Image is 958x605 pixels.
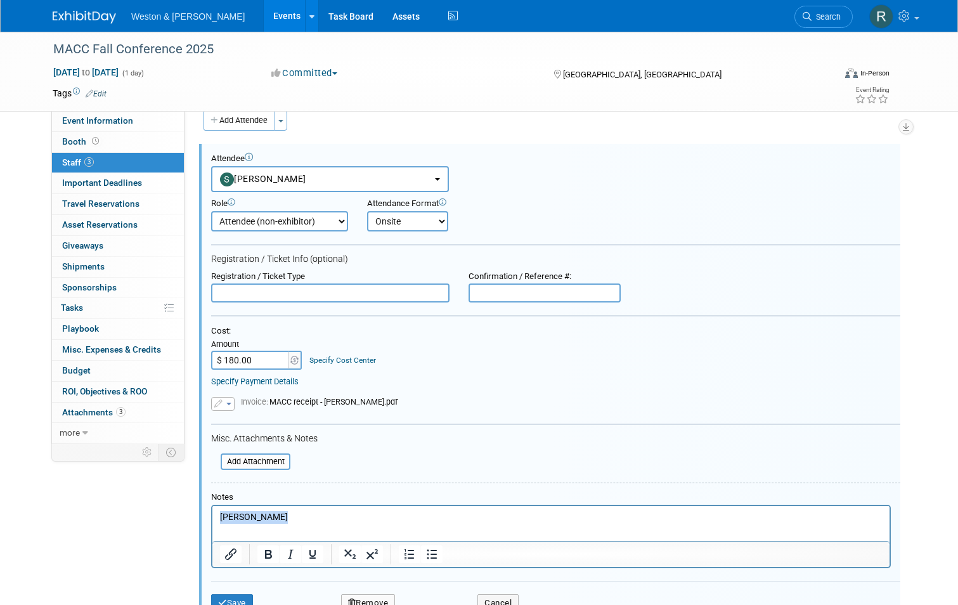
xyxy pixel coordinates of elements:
[52,132,184,152] a: Booth
[220,545,242,563] button: Insert/edit link
[49,38,819,61] div: MACC Fall Conference 2025
[62,407,126,417] span: Attachments
[62,136,101,146] span: Booth
[52,194,184,214] a: Travel Reservations
[211,492,891,503] div: Notes
[241,397,269,407] span: Invoice:
[52,319,184,339] a: Playbook
[62,386,147,396] span: ROI, Objectives & ROO
[53,11,116,23] img: ExhibitDay
[52,403,184,423] a: Attachments3
[855,87,889,93] div: Event Rating
[211,153,900,164] div: Attendee
[257,545,279,563] button: Bold
[52,423,184,443] a: more
[845,68,858,78] img: Format-Inperson.png
[211,271,450,282] div: Registration / Ticket Type
[211,198,348,209] div: Role
[469,271,621,282] div: Confirmation / Reference #:
[116,407,126,417] span: 3
[563,70,722,79] span: [GEOGRAPHIC_DATA], [GEOGRAPHIC_DATA]
[52,298,184,318] a: Tasks
[211,326,900,337] div: Cost:
[52,236,184,256] a: Giveaways
[212,506,890,541] iframe: Rich Text Area
[52,153,184,173] a: Staff3
[89,136,101,146] span: Booth not reserved yet
[159,444,184,460] td: Toggle Event Tabs
[62,240,103,250] span: Giveaways
[62,115,133,126] span: Event Information
[62,282,117,292] span: Sponsorships
[211,433,900,445] div: Misc. Attachments & Notes
[131,11,245,22] span: Weston & [PERSON_NAME]
[267,67,342,80] button: Committed
[211,166,449,192] button: [PERSON_NAME]
[766,66,890,85] div: Event Format
[280,545,301,563] button: Italic
[367,198,525,209] div: Attendance Format
[61,302,83,313] span: Tasks
[62,365,91,375] span: Budget
[220,174,306,184] span: [PERSON_NAME]
[204,110,275,131] button: Add Attendee
[62,323,99,334] span: Playbook
[52,340,184,360] a: Misc. Expenses & Credits
[52,278,184,298] a: Sponsorships
[860,68,890,78] div: In-Person
[309,356,376,365] a: Specify Cost Center
[136,444,159,460] td: Personalize Event Tab Strip
[62,157,94,167] span: Staff
[869,4,893,29] img: Roberta Sinclair
[52,382,184,402] a: ROI, Objectives & ROO
[339,545,361,563] button: Subscript
[86,89,107,98] a: Edit
[52,111,184,131] a: Event Information
[361,545,383,563] button: Superscript
[62,261,105,271] span: Shipments
[399,545,420,563] button: Numbered list
[84,157,94,167] span: 3
[52,215,184,235] a: Asset Reservations
[52,361,184,381] a: Budget
[421,545,443,563] button: Bullet list
[211,377,299,386] a: Specify Payment Details
[80,67,92,77] span: to
[211,339,303,351] div: Amount
[121,69,144,77] span: (1 day)
[60,427,80,438] span: more
[52,173,184,193] a: Important Deadlines
[62,178,142,188] span: Important Deadlines
[62,344,161,355] span: Misc. Expenses & Credits
[62,198,139,209] span: Travel Reservations
[53,67,119,78] span: [DATE] [DATE]
[211,254,900,265] div: Registration / Ticket Info (optional)
[794,6,853,28] a: Search
[62,219,138,230] span: Asset Reservations
[812,12,841,22] span: Search
[241,397,398,407] span: MACC receipt - [PERSON_NAME].pdf
[302,545,323,563] button: Underline
[53,87,107,100] td: Tags
[52,257,184,277] a: Shipments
